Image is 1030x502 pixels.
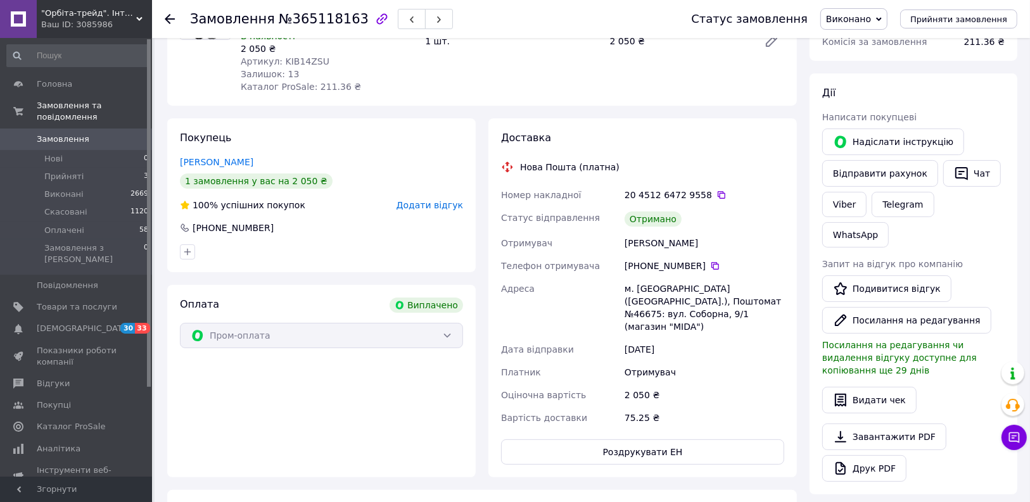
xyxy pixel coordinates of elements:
[501,284,535,294] span: Адреса
[44,171,84,182] span: Прийняті
[826,14,871,24] span: Виконано
[822,192,867,217] a: Viber
[943,160,1001,187] button: Чат
[822,87,836,99] span: Дії
[139,225,148,236] span: 58
[822,259,963,269] span: Запит на відгук про компанію
[144,242,148,265] span: 0
[822,37,927,47] span: Комісія за замовлення
[501,190,582,200] span: Номер накладної
[241,82,361,92] span: Каталог ProSale: 211.36 ₴
[501,344,574,355] span: Дата відправки
[605,32,754,50] div: 2 050 ₴
[1001,425,1027,450] button: Чат з покупцем
[180,298,219,310] span: Оплата
[37,378,70,389] span: Відгуки
[241,56,329,66] span: Артикул: KIB14ZSU
[822,307,991,334] button: Посилання на редагування
[44,242,144,265] span: Замовлення з [PERSON_NAME]
[241,42,415,55] div: 2 050 ₴
[822,129,964,155] button: Надіслати інструкцію
[691,13,808,25] div: Статус замовлення
[822,160,938,187] button: Відправити рахунок
[165,13,175,25] div: Повернутися назад
[501,390,586,400] span: Оціночна вартість
[144,171,148,182] span: 3
[622,406,787,429] div: 75.25 ₴
[37,399,71,411] span: Покупці
[501,261,600,271] span: Телефон отримувача
[180,157,253,167] a: [PERSON_NAME]
[44,206,87,218] span: Скасовані
[900,9,1017,28] button: Прийняти замовлення
[44,153,63,165] span: Нові
[44,225,84,236] span: Оплачені
[397,200,463,210] span: Додати відгук
[193,200,218,210] span: 100%
[625,211,682,227] div: Отримано
[130,189,148,200] span: 2669
[622,277,787,338] div: м. [GEOGRAPHIC_DATA] ([GEOGRAPHIC_DATA].), Поштомат №46675: вул. Соборна, 9/1 (магазин "MIDA")
[759,28,784,54] a: Редагувати
[822,387,917,413] button: Видати чек
[191,222,275,234] div: [PHONE_NUMBER]
[910,15,1007,24] span: Прийняти замовлення
[822,275,951,302] a: Подивитися відгук
[37,78,72,90] span: Головна
[625,189,784,201] div: 20 4512 6472 9558
[180,132,232,144] span: Покупець
[622,232,787,254] div: [PERSON_NAME]
[420,32,604,50] div: 1 шт.
[964,37,1005,47] span: 211.36 ₴
[279,11,369,27] span: №365118163
[130,206,148,218] span: 1120
[241,31,295,41] span: В наявності
[190,11,275,27] span: Замовлення
[37,134,89,145] span: Замовлення
[501,413,587,423] span: Вартість доставки
[37,465,117,487] span: Інструменти веб-майстра та SEO
[872,192,934,217] a: Telegram
[44,189,84,200] span: Виконані
[822,112,917,122] span: Написати покупцеві
[37,345,117,368] span: Показники роботи компанії
[501,213,600,223] span: Статус відправлення
[180,199,305,211] div: успішних покупок
[822,455,906,482] a: Друк PDF
[517,161,623,173] div: Нова Пошта (платна)
[6,44,149,67] input: Пошук
[37,301,117,313] span: Товари та послуги
[622,384,787,406] div: 2 050 ₴
[180,173,333,189] div: 1 замовлення у вас на 2 050 ₴
[37,443,80,455] span: Аналітика
[135,323,149,334] span: 33
[37,421,105,432] span: Каталог ProSale
[120,323,135,334] span: 30
[37,280,98,291] span: Повідомлення
[501,439,784,465] button: Роздрукувати ЕН
[622,338,787,361] div: [DATE]
[41,8,136,19] span: "Орбіта-трейд". Інтернет-магазин
[501,238,552,248] span: Отримувач
[622,361,787,384] div: Отримувач
[501,367,541,377] span: Платник
[822,424,946,450] a: Завантажити PDF
[37,100,152,123] span: Замовлення та повідомлення
[822,340,977,375] span: Посилання на редагування чи видалення відгуку доступне для копіювання ще 29 днів
[822,222,889,248] a: WhatsApp
[390,298,463,313] div: Виплачено
[241,69,299,79] span: Залишок: 13
[37,323,130,334] span: [DEMOGRAPHIC_DATA]
[501,132,551,144] span: Доставка
[41,19,152,30] div: Ваш ID: 3085986
[144,153,148,165] span: 0
[625,260,784,272] div: [PHONE_NUMBER]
